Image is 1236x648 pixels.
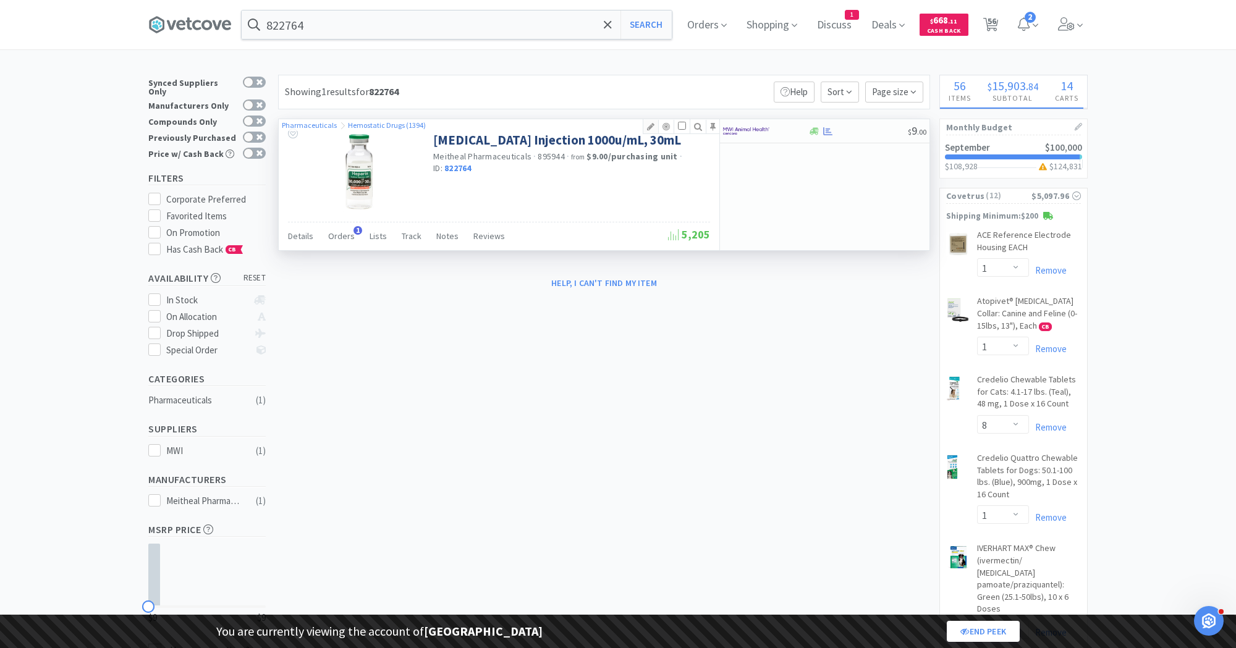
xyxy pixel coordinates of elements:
a: Meitheal Pharmaceuticals [433,151,531,162]
strong: [GEOGRAPHIC_DATA] [424,623,543,639]
span: · [533,151,536,162]
div: $5,097.96 [1031,189,1081,203]
div: Synced Suppliers Only [148,77,237,96]
img: 11716443dbed4054ac392592695868b6_615705.png [343,132,375,212]
a: 56 [978,21,1004,32]
span: 1 [353,226,362,235]
h4: Items [940,92,979,104]
span: ID: [433,162,472,174]
span: Has Cash Back [166,243,243,255]
span: . 11 [948,17,957,25]
button: Help, I can't find my item [544,272,664,293]
div: ( 1 ) [256,444,266,458]
a: Discuss1 [812,20,857,31]
div: In Stock [166,293,248,308]
img: 8a8b543f37fc4013bf5c5bdffe106f0c_39425.png [946,232,970,256]
span: Cash Back [927,28,961,36]
p: Help [774,82,815,103]
a: Remove [1029,343,1067,355]
a: Remove [1029,511,1067,523]
img: f6b2451649754179b5b4e0c70c3f7cb0_2.png [723,122,769,140]
a: ACE Reference Electrode Housing EACH [977,229,1081,258]
span: Orders [328,230,355,242]
a: Remove [1029,264,1067,276]
p: You are currently viewing the account of [216,621,543,641]
span: Details [288,230,313,242]
span: $ [930,17,933,25]
h5: Availability [148,271,266,285]
h5: Suppliers [148,422,266,436]
span: 9 [908,124,926,138]
span: 822764 [444,162,472,174]
span: $ [908,127,912,137]
span: 895944 [538,151,565,162]
a: [MEDICAL_DATA] Injection 1000u/mL, 30mL [433,132,681,148]
a: Hemostatic Drugs (1394) [348,120,426,130]
div: On Allocation [166,309,248,324]
span: 1 [845,11,858,19]
button: Search [620,11,672,39]
a: IVERHART MAX® Chew (ivermectin/ [MEDICAL_DATA] pamoate/praziquantel): Green (25.1-50lbs), 10 x 6 ... [977,542,1081,620]
span: Covetrus [946,189,984,203]
span: 56 [954,78,966,93]
div: Manufacturers Only [148,99,237,110]
p: Shipping Minimum: $200 [940,210,1087,223]
span: 15,903 [992,78,1026,93]
h4: Subtotal [979,92,1046,104]
a: Credelio Quattro Chewable Tablets for Dogs: 50.1-100 lbs. (Blue), 900mg, 1 Dose x 16 Count [977,452,1081,505]
span: · [567,151,569,162]
span: . 00 [917,127,926,137]
div: MWI [166,444,243,458]
span: Lists [370,230,387,242]
a: End Peek [947,621,1020,642]
iframe: Intercom live chat [1194,606,1224,636]
a: Atopivet® [MEDICAL_DATA] Collar: Canine and Feline (0-15lbs, 13"), Each CB [977,295,1081,337]
a: Remove [1029,421,1067,433]
h2: September [945,143,990,152]
div: Previously Purchased [148,132,237,142]
img: eec9dae82df94063abc5dd067415c917_544088.png [946,298,970,322]
span: Reviews [473,230,505,242]
div: ( 1 ) [256,393,266,408]
a: Pharmaceuticals [282,120,338,130]
div: Corporate Preferred [166,192,266,207]
a: Credelio Chewable Tablets for Cats: 4.1-17 lbs. (Teal), 48 mg, 1 Dose x 16 Count [977,374,1081,415]
span: 2 [1025,12,1036,23]
span: $ [988,80,992,93]
span: $108,928 [945,161,978,172]
div: Showing 1 results [285,84,399,100]
h5: Filters [148,171,266,185]
h1: Monthly Budget [946,119,1081,135]
input: Search by item, sku, manufacturer, ingredient, size... [242,11,672,39]
span: Notes [436,230,459,242]
span: ( 12 ) [984,190,1031,202]
div: Drop Shipped [166,326,248,341]
img: 868b877fb8c74fc48728056354f79e3c_777170.png [946,455,959,479]
div: Favorited Items [166,209,266,224]
div: ( 1 ) [256,494,266,508]
span: Page size [865,82,923,103]
span: 84 [1028,80,1038,93]
a: $668.11Cash Back [920,8,968,41]
span: $100,000 [1045,141,1082,153]
strong: 822764 [369,85,399,98]
div: Price w/ Cash Back [148,148,237,158]
span: 124,831 [1054,161,1082,172]
div: Compounds Only [148,116,237,126]
span: 14 [1060,78,1073,93]
span: CB [1039,323,1051,330]
span: reset [243,272,266,285]
img: 0d438ada7fe84402947888c594a08568_264449.png [946,545,971,570]
span: from [571,153,585,161]
a: September$100,000$108,928$124,831 [940,135,1087,178]
h4: Carts [1047,92,1087,104]
h5: MSRP Price [148,523,266,537]
div: Pharmaceuticals [148,393,248,408]
span: CB [226,246,239,253]
span: Track [402,230,421,242]
h3: $ [1036,162,1083,170]
span: Sort [821,82,859,103]
span: 668 [930,14,957,26]
span: $9 [257,610,266,625]
div: On Promotion [166,225,266,240]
